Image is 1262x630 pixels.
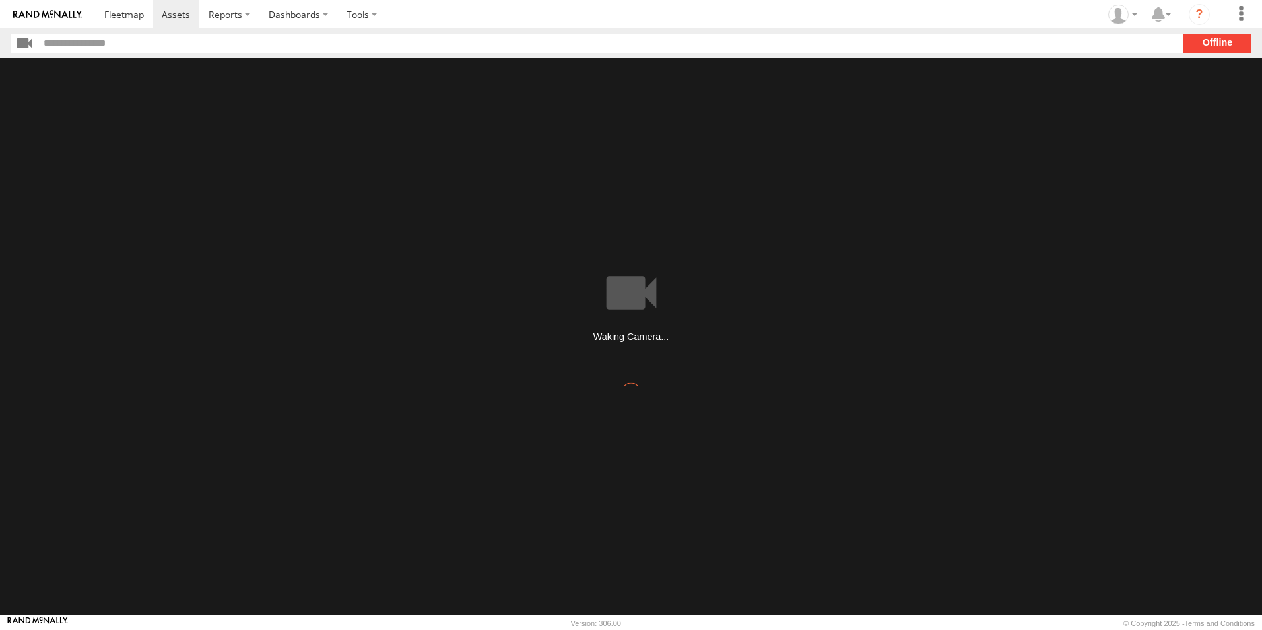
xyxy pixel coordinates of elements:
div: Version: 306.00 [571,619,621,627]
div: CHRIS BOREN [1104,5,1142,24]
a: Terms and Conditions [1185,619,1255,627]
i: ? [1189,4,1210,25]
div: © Copyright 2025 - [1123,619,1255,627]
img: rand-logo.svg [13,10,82,19]
a: Visit our Website [7,617,68,630]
